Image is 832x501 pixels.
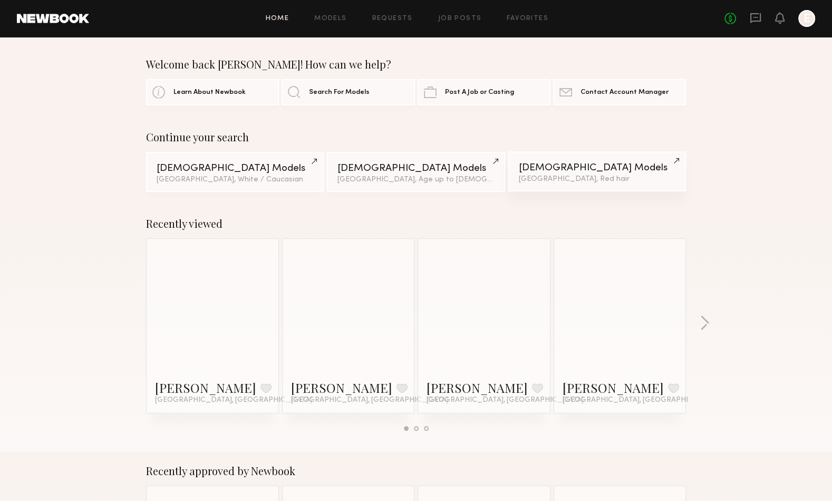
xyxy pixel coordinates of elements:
span: [GEOGRAPHIC_DATA], [GEOGRAPHIC_DATA] [427,396,584,404]
a: Search For Models [282,79,414,105]
a: Favorites [507,15,548,22]
a: Learn About Newbook [146,79,279,105]
div: [GEOGRAPHIC_DATA], Age up to [DEMOGRAPHIC_DATA]. [337,176,494,184]
span: Search For Models [309,89,370,96]
div: [DEMOGRAPHIC_DATA] Models [337,163,494,174]
div: Recently approved by Newbook [146,465,686,477]
a: Contact Account Manager [553,79,686,105]
a: [PERSON_NAME] [427,379,528,396]
a: [PERSON_NAME] [563,379,664,396]
a: Requests [372,15,413,22]
span: [GEOGRAPHIC_DATA], [GEOGRAPHIC_DATA] [291,396,448,404]
a: Home [266,15,289,22]
a: Models [314,15,346,22]
div: Welcome back [PERSON_NAME]! How can we help? [146,58,686,71]
div: Recently viewed [146,217,686,230]
div: [GEOGRAPHIC_DATA], White / Caucasian [157,176,313,184]
div: [GEOGRAPHIC_DATA], Red hair [519,176,675,183]
span: Post A Job or Casting [445,89,514,96]
a: [DEMOGRAPHIC_DATA] Models[GEOGRAPHIC_DATA], Age up to [DEMOGRAPHIC_DATA]. [327,152,505,192]
a: Post A Job or Casting [418,79,550,105]
a: E [798,10,815,27]
a: [DEMOGRAPHIC_DATA] Models[GEOGRAPHIC_DATA], White / Caucasian [146,152,324,192]
a: [PERSON_NAME] [155,379,256,396]
span: [GEOGRAPHIC_DATA], [GEOGRAPHIC_DATA] [563,396,720,404]
span: [GEOGRAPHIC_DATA], [GEOGRAPHIC_DATA] [155,396,312,404]
div: Continue your search [146,131,686,143]
a: Job Posts [438,15,482,22]
span: Learn About Newbook [173,89,246,96]
div: [DEMOGRAPHIC_DATA] Models [157,163,313,174]
span: Contact Account Manager [581,89,669,96]
a: [DEMOGRAPHIC_DATA] Models[GEOGRAPHIC_DATA], Red hair [508,151,686,191]
div: [DEMOGRAPHIC_DATA] Models [519,163,675,173]
a: [PERSON_NAME] [291,379,392,396]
